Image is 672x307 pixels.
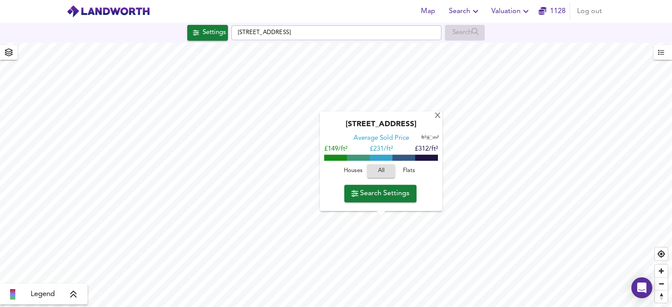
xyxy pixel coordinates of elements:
[631,277,652,298] div: Open Intercom Messenger
[449,5,481,17] span: Search
[339,165,367,178] button: Houses
[421,136,426,141] span: ft²
[187,25,228,41] button: Settings
[370,146,393,153] span: £ 231/ft²
[341,166,365,176] span: Houses
[367,165,395,178] button: All
[574,3,605,20] button: Log out
[417,5,438,17] span: Map
[655,290,668,303] span: Reset bearing to north
[655,277,668,290] button: Zoom out
[351,187,409,200] span: Search Settings
[491,5,531,17] span: Valuation
[655,248,668,260] button: Find my location
[344,185,416,202] button: Search Settings
[445,3,484,20] button: Search
[31,289,55,300] span: Legend
[539,5,566,17] a: 1128
[433,136,439,141] span: m²
[655,265,668,277] button: Zoom in
[66,5,150,18] img: logo
[415,146,438,153] span: £312/ft²
[655,290,668,303] button: Reset bearing to north
[577,5,602,17] span: Log out
[397,166,421,176] span: Flats
[324,121,438,135] div: [STREET_ADDRESS]
[395,165,423,178] button: Flats
[488,3,535,20] button: Valuation
[353,135,409,143] div: Average Sold Price
[203,27,226,38] div: Settings
[434,112,441,121] div: X
[538,3,566,20] button: 1128
[445,25,485,41] div: Enable a Source before running a Search
[231,25,441,40] input: Enter a location...
[324,146,347,153] span: £149/ft²
[371,166,391,176] span: All
[414,3,442,20] button: Map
